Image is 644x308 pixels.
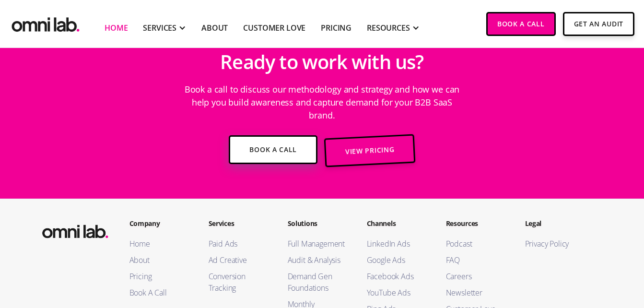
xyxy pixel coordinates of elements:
a: Customer Love [243,22,305,34]
a: Book A Call [129,287,189,298]
h2: Solutions [288,218,348,228]
a: Demand Gen Foundations [288,271,348,294]
a: Book a Call [486,12,556,36]
a: Book a Call [229,135,317,164]
a: Home [105,22,128,34]
div: SERVICES [143,22,176,34]
a: Pricing [321,22,351,34]
a: home [10,11,82,34]
iframe: Chat Widget [471,197,644,308]
a: Audit & Analysis [288,254,348,266]
a: Facebook Ads [367,271,427,282]
a: Pricing [129,271,189,282]
a: YouTube Ads [367,287,427,298]
a: Get An Audit [563,12,634,36]
h2: Resources [446,218,506,228]
a: Ad Creative [209,254,269,266]
h2: Channels [367,218,427,228]
a: FAQ [446,254,506,266]
a: Paid Ads [209,238,269,249]
a: Newsletter [446,287,506,298]
a: About [201,22,228,34]
a: Full Management [288,238,348,249]
a: Careers [446,271,506,282]
h2: Services [209,218,269,228]
a: Podcast [446,238,506,249]
a: Home [129,238,189,249]
a: View Pricing [324,134,416,167]
h2: Company [129,218,189,228]
img: Omni Lab: B2B SaaS Demand Generation Agency [40,218,110,241]
a: About [129,254,189,266]
h2: Ready to work with us? [220,46,423,78]
a: LinkedIn Ads [367,238,427,249]
div: RESOURCES [367,22,410,34]
a: Google Ads [367,254,427,266]
p: Book a call to discuss our methodology and strategy and how we can help you build awareness and c... [178,78,466,127]
a: Conversion Tracking [209,271,269,294]
img: Omni Lab: B2B SaaS Demand Generation Agency [10,11,82,34]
